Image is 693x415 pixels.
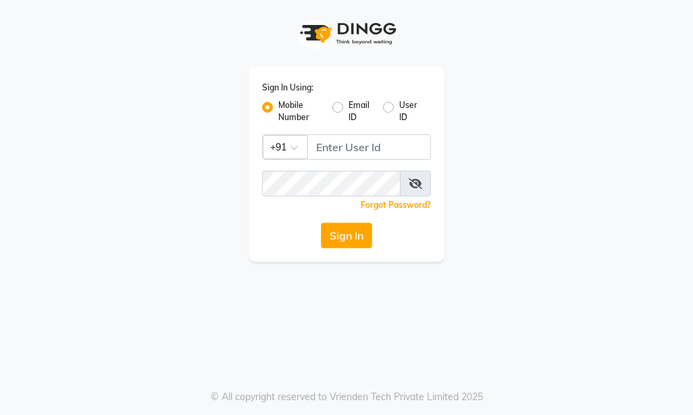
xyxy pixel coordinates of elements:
img: logo1.svg [292,13,401,53]
button: Sign In [321,223,372,248]
label: Email ID [349,99,371,123]
label: Mobile Number [278,99,322,123]
a: Forgot Password? [361,200,431,210]
label: Sign In Using: [262,82,313,94]
label: User ID [399,99,420,123]
input: Username [262,171,401,196]
input: Username [307,134,431,160]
